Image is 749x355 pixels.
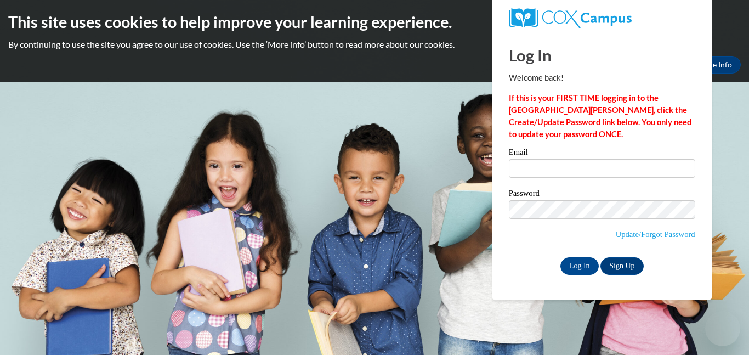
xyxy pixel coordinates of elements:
[8,38,741,50] p: By continuing to use the site you agree to our use of cookies. Use the ‘More info’ button to read...
[616,230,695,239] a: Update/Forgot Password
[8,11,741,33] h2: This site uses cookies to help improve your learning experience.
[509,72,695,84] p: Welcome back!
[509,189,695,200] label: Password
[600,257,643,275] a: Sign Up
[560,257,599,275] input: Log In
[509,44,695,66] h1: Log In
[705,311,740,346] iframe: Button to launch messaging window
[509,93,691,139] strong: If this is your FIRST TIME logging in to the [GEOGRAPHIC_DATA][PERSON_NAME], click the Create/Upd...
[689,56,741,74] a: More Info
[509,8,695,28] a: COX Campus
[509,8,632,28] img: COX Campus
[509,148,695,159] label: Email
